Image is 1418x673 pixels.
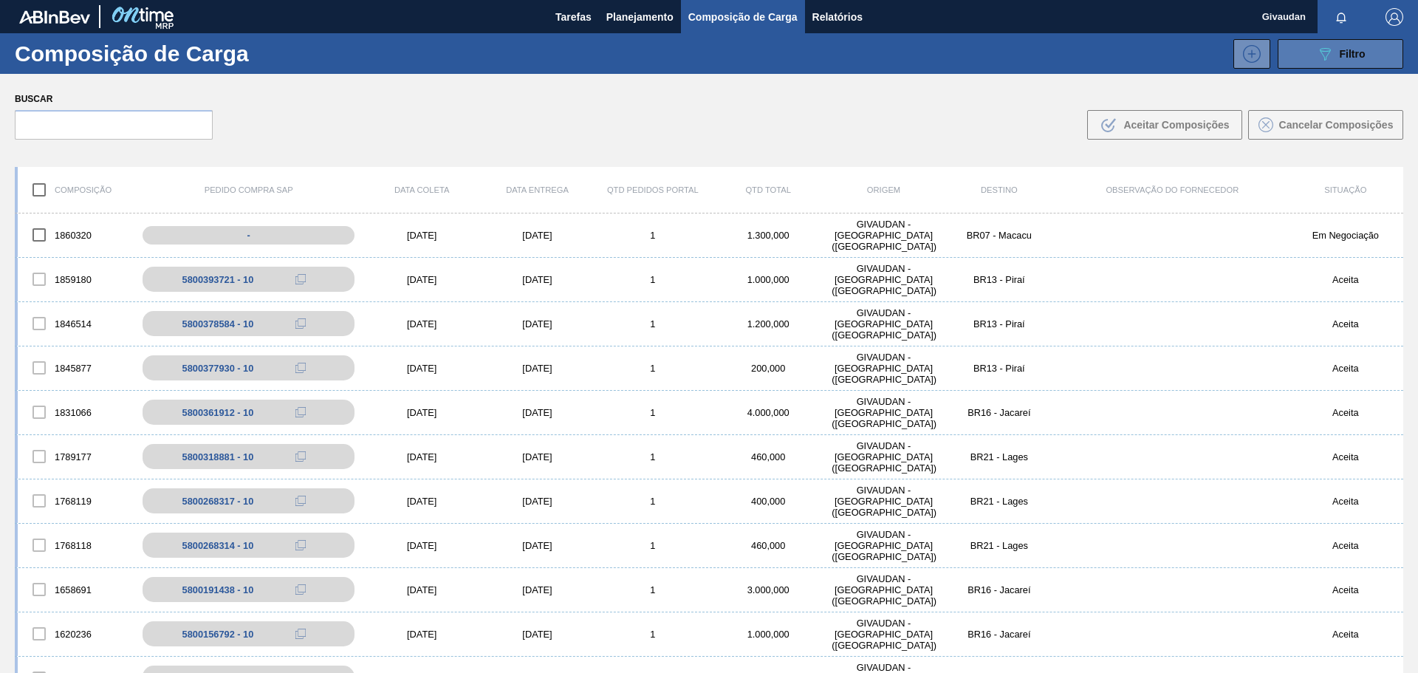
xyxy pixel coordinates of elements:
[182,407,254,418] div: 5800361912 - 10
[182,584,254,595] div: 5800191438 - 10
[595,584,710,595] div: 1
[479,185,595,194] div: Data Entrega
[364,451,479,462] div: [DATE]
[479,540,595,551] div: [DATE]
[479,230,595,241] div: [DATE]
[710,629,826,640] div: 1.000,000
[1123,119,1229,131] span: Aceitar Composições
[1248,110,1403,140] button: Cancelar Composições
[812,8,863,26] span: Relatórios
[595,185,710,194] div: Qtd Pedidos Portal
[710,584,826,595] div: 3.000,000
[710,230,826,241] div: 1.300,000
[942,451,1057,462] div: BR21 - Lages
[364,629,479,640] div: [DATE]
[826,396,941,429] div: GIVAUDAN - SÃO PAULO (SP)
[942,185,1057,194] div: Destino
[143,226,354,245] div: -
[18,397,133,428] div: 1831066
[364,318,479,329] div: [DATE]
[1057,185,1288,194] div: Observação do Fornecedor
[1288,496,1403,507] div: Aceita
[595,363,710,374] div: 1
[1340,48,1366,60] span: Filtro
[133,185,364,194] div: Pedido Compra SAP
[942,230,1057,241] div: BR07 - Macacu
[595,407,710,418] div: 1
[1288,540,1403,551] div: Aceita
[479,496,595,507] div: [DATE]
[595,318,710,329] div: 1
[364,363,479,374] div: [DATE]
[15,45,258,62] h1: Composição de Carga
[479,274,595,285] div: [DATE]
[710,407,826,418] div: 4.000,000
[826,618,941,651] div: GIVAUDAN - SÃO PAULO (SP)
[942,496,1057,507] div: BR21 - Lages
[1386,8,1403,26] img: Logout
[182,363,254,374] div: 5800377930 - 10
[826,573,941,607] div: GIVAUDAN - SÃO PAULO (SP)
[710,451,826,462] div: 460,000
[826,529,941,562] div: GIVAUDAN - SÃO PAULO (SP)
[1318,7,1365,27] button: Notificações
[286,270,315,288] div: Copiar
[364,185,479,194] div: Data coleta
[286,315,315,332] div: Copiar
[942,629,1057,640] div: BR16 - Jacareí
[1288,584,1403,595] div: Aceita
[182,274,254,285] div: 5800393721 - 10
[942,363,1057,374] div: BR13 - Piraí
[826,219,941,252] div: GIVAUDAN - SÃO PAULO (SP)
[710,496,826,507] div: 400,000
[286,625,315,643] div: Copiar
[479,451,595,462] div: [DATE]
[595,540,710,551] div: 1
[182,451,254,462] div: 5800318881 - 10
[826,352,941,385] div: GIVAUDAN - SÃO PAULO (SP)
[1288,185,1403,194] div: Situação
[1288,451,1403,462] div: Aceita
[1288,363,1403,374] div: Aceita
[364,584,479,595] div: [DATE]
[1288,629,1403,640] div: Aceita
[942,540,1057,551] div: BR21 - Lages
[364,540,479,551] div: [DATE]
[364,496,479,507] div: [DATE]
[595,629,710,640] div: 1
[286,359,315,377] div: Copiar
[826,263,941,296] div: GIVAUDAN - SÃO PAULO (SP)
[1279,119,1394,131] span: Cancelar Composições
[479,363,595,374] div: [DATE]
[826,440,941,474] div: GIVAUDAN - SÃO PAULO (SP)
[18,352,133,383] div: 1845877
[364,274,479,285] div: [DATE]
[479,318,595,329] div: [DATE]
[710,274,826,285] div: 1.000,000
[18,219,133,250] div: 1860320
[182,629,254,640] div: 5800156792 - 10
[286,448,315,465] div: Copiar
[1288,274,1403,285] div: Aceita
[710,185,826,194] div: Qtd Total
[18,264,133,295] div: 1859180
[1288,230,1403,241] div: Em Negociação
[1226,39,1270,69] div: Nova Composição
[479,407,595,418] div: [DATE]
[182,496,254,507] div: 5800268317 - 10
[710,540,826,551] div: 460,000
[182,318,254,329] div: 5800378584 - 10
[18,618,133,649] div: 1620236
[1278,39,1403,69] button: Filtro
[364,230,479,241] div: [DATE]
[555,8,592,26] span: Tarefas
[286,492,315,510] div: Copiar
[364,407,479,418] div: [DATE]
[595,274,710,285] div: 1
[942,318,1057,329] div: BR13 - Piraí
[942,274,1057,285] div: BR13 - Piraí
[826,307,941,341] div: GIVAUDAN - SÃO PAULO (SP)
[710,363,826,374] div: 200,000
[286,403,315,421] div: Copiar
[182,540,254,551] div: 5800268314 - 10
